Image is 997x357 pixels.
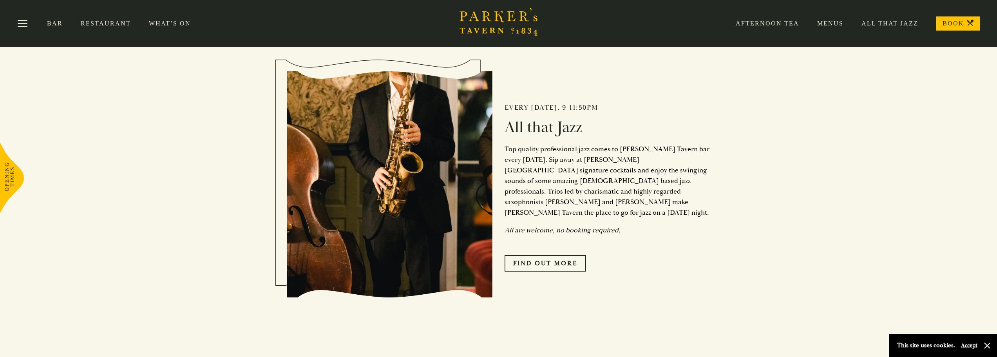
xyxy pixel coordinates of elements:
[287,58,710,311] div: 1 / 1
[983,342,991,350] button: Close and accept
[505,226,621,235] em: All are welcome, no booking required.
[505,118,710,137] h2: All that Jazz
[505,103,710,112] h2: Every [DATE], 9-11:30pm
[961,342,977,349] button: Accept
[505,255,586,272] a: Find Out More
[897,340,955,351] p: This site uses cookies.
[505,144,710,218] p: Top quality professional jazz comes to [PERSON_NAME] Tavern bar every [DATE]. Sip away at [PERSON...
